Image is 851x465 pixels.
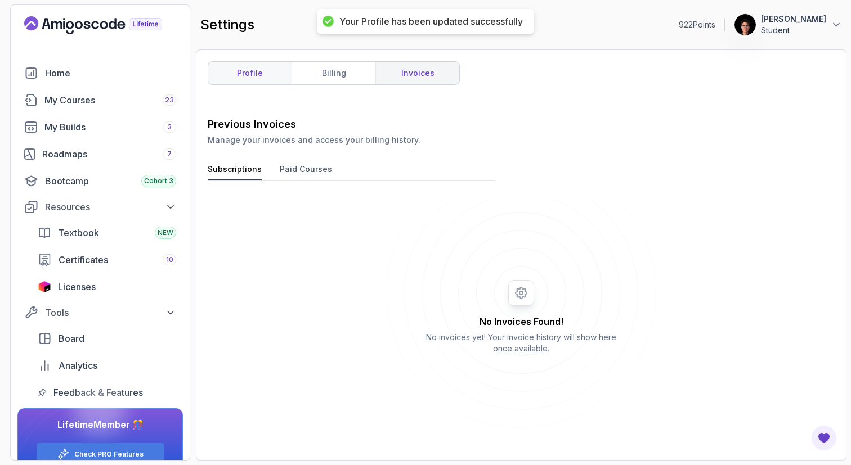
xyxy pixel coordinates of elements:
[17,170,183,192] a: bootcamp
[31,249,183,271] a: certificates
[167,150,172,159] span: 7
[761,13,826,25] p: [PERSON_NAME]
[200,16,254,34] h2: settings
[42,147,176,161] div: Roadmaps
[208,164,262,180] button: Subscriptions
[292,62,375,84] a: billing
[17,143,183,165] a: roadmaps
[166,255,173,264] span: 10
[59,359,97,372] span: Analytics
[17,197,183,217] button: Resources
[734,13,842,36] button: user profile image[PERSON_NAME]Student
[208,134,835,146] p: Manage your invoices and access your billing history.
[59,332,84,345] span: Board
[74,450,144,459] a: Check PRO Features
[53,386,143,399] span: Feedback & Features
[144,177,173,186] span: Cohort 3
[31,276,183,298] a: licenses
[280,164,332,180] button: Paid Courses
[31,354,183,377] a: analytics
[44,120,176,134] div: My Builds
[31,327,183,350] a: board
[167,123,172,132] span: 3
[17,89,183,111] a: courses
[810,425,837,452] button: Open Feedback Button
[38,281,51,292] img: jetbrains icon
[165,96,174,105] span: 23
[31,381,183,404] a: feedback
[339,16,523,28] div: Your Profile has been updated successfully
[17,116,183,138] a: builds
[58,226,99,240] span: Textbook
[31,222,183,244] a: textbook
[45,306,176,319] div: Tools
[45,66,176,80] div: Home
[58,280,96,294] span: Licenses
[24,16,188,34] a: Landing page
[734,14,756,35] img: user profile image
[375,62,459,84] a: invoices
[158,228,173,237] span: NEW
[45,200,176,214] div: Resources
[44,93,176,107] div: My Courses
[208,62,292,84] a: profile
[417,315,625,328] h2: No Invoices Found!
[45,174,176,188] div: Bootcamp
[17,62,183,84] a: home
[679,19,715,30] p: 922 Points
[208,116,835,132] h3: Previous Invoices
[761,25,826,36] p: Student
[417,332,625,354] p: No invoices yet! Your invoice history will show here once available.
[17,303,183,323] button: Tools
[59,253,108,267] span: Certificates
